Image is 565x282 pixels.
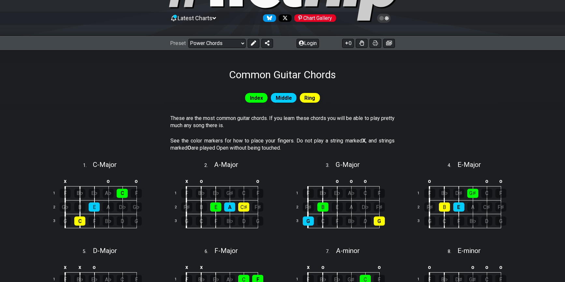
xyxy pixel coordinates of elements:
span: Ring [304,93,315,103]
span: D - Major [93,247,117,255]
span: F - Major [214,247,238,255]
div: F [181,189,192,198]
div: B♭ [224,216,235,226]
div: E [453,202,464,212]
div: C [317,216,328,226]
div: B [439,202,450,212]
td: x [58,262,73,273]
span: E - Major [457,161,481,169]
div: D [238,216,249,226]
td: o [251,176,265,186]
a: Follow #fretflip at Bluesky [260,14,276,22]
span: C - Major [93,161,117,169]
td: o [494,176,508,186]
div: E [89,202,100,212]
div: F♯ [303,202,314,212]
td: 3 [171,214,186,228]
div: F [60,189,71,198]
span: 2 . [204,162,214,169]
td: o [315,262,330,273]
h1: Common Guitar Chords [229,68,336,81]
button: Create image [383,39,395,48]
td: 3 [292,214,308,228]
div: A [224,202,235,212]
div: B♭ [103,216,114,226]
strong: O [187,145,191,151]
td: 2 [292,200,308,214]
td: o [87,262,101,273]
div: B♭ [467,216,478,226]
div: A [467,202,478,212]
td: 1 [49,186,65,200]
div: B♭ [196,189,207,198]
div: G [374,216,385,226]
td: o [466,262,480,273]
td: 2 [171,200,186,214]
div: F [89,216,100,226]
div: F♯ [252,202,263,212]
span: 3 . [326,162,336,169]
div: F♯ [495,202,506,212]
div: F♯ [181,202,192,212]
div: G [495,216,506,226]
td: x [194,262,209,273]
div: F [495,189,506,198]
div: C [238,189,249,198]
span: 1 . [83,162,93,169]
span: A - minor [336,247,360,255]
div: E♭ [210,189,221,198]
div: B♭ [346,216,357,226]
td: o [372,262,386,273]
td: o [480,262,494,273]
div: C [117,189,128,198]
div: G♭ [60,202,71,212]
td: o [101,176,115,186]
div: E [332,202,343,212]
span: 5 . [83,248,93,255]
span: Middle [276,93,292,103]
div: G [424,216,435,226]
span: 6 . [205,248,214,255]
div: F [453,216,464,226]
div: F [131,189,142,198]
span: 8 . [448,248,457,255]
div: D♭ [117,202,128,212]
td: o [194,176,209,186]
div: D [117,216,128,226]
div: C [360,189,371,198]
td: x [179,176,194,186]
button: Login [297,39,319,48]
div: D♯ [453,189,464,198]
a: #fretflip at Pinterest [292,14,336,22]
span: Latest Charts [178,15,212,22]
div: F♯ [374,202,385,212]
td: x [179,262,194,273]
select: Preset [188,39,246,48]
div: G [131,216,142,226]
td: o [129,176,143,186]
div: F♯ [424,202,435,212]
span: Index [250,93,263,103]
div: F [303,189,314,198]
p: See the color markers for how to place your fingers. Do not play a string marked , and strings ma... [170,137,395,152]
div: G♯ [467,189,478,198]
div: G♭ [131,202,142,212]
div: G [252,216,263,226]
td: 1 [414,186,429,200]
button: Print [369,39,381,48]
div: G [181,216,192,226]
span: A - Major [214,161,238,169]
td: o [422,262,437,273]
button: Share Preset [261,39,273,48]
div: B [196,202,207,212]
td: 2 [414,200,429,214]
td: 3 [49,214,65,228]
div: A♭ [346,189,357,198]
div: C♯ [238,202,249,212]
strong: X [362,138,366,144]
button: Toggle Dexterity for all fretkits [356,39,368,48]
div: D♭ [360,202,371,212]
div: E♭ [332,189,343,198]
div: G [60,216,71,226]
p: These are the most common guitar chords. If you learn these chords you will be able to play prett... [170,115,395,129]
